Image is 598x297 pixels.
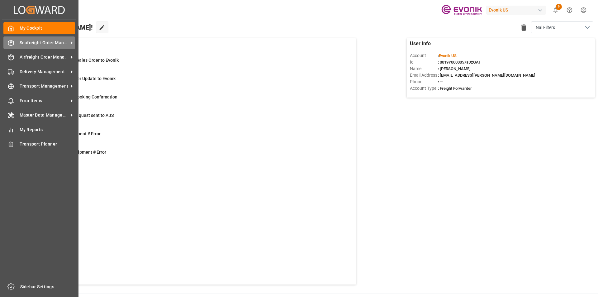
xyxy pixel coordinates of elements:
[3,123,75,136] a: My Reports
[48,113,114,118] span: Pending Bkg Request sent to ABS
[48,76,116,81] span: Error Sales Order Update to Evonik
[438,86,472,91] span: : Freight Forwarder
[48,58,119,63] span: Error on Initial Sales Order to Evonik
[410,40,431,47] span: User Info
[486,6,546,15] div: Evonik US
[32,131,348,144] a: 0Main-Leg Shipment # ErrorShipment
[410,52,438,59] span: Account
[20,54,69,60] span: Airfreight Order Management
[32,75,348,89] a: 0Error Sales Order Update to EvonikShipment
[536,24,555,31] span: Nal Filters
[441,5,482,16] img: Evonik-brand-mark-Deep-Purple-RGB.jpeg_1700498283.jpeg
[20,83,69,89] span: Transport Management
[562,3,577,17] button: Help Center
[410,65,438,72] span: Name
[438,79,443,84] span: : —
[410,59,438,65] span: Id
[20,25,75,31] span: My Cockpit
[32,149,348,162] a: 0TU : Pre-Leg Shipment # ErrorTransport Unit
[20,284,76,290] span: Sidebar Settings
[438,60,480,65] span: : 0019Y0000057sDzQAI
[556,4,562,10] span: 9
[20,40,69,46] span: Seafreight Order Management
[20,98,69,104] span: Error Items
[410,72,438,79] span: Email Address
[438,53,457,58] span: :
[531,22,593,33] button: open menu
[20,141,75,147] span: Transport Planner
[410,85,438,92] span: Account Type
[438,66,471,71] span: : [PERSON_NAME]
[438,73,535,78] span: : [EMAIL_ADDRESS][PERSON_NAME][DOMAIN_NAME]
[48,94,117,99] span: ABS: Missing Booking Confirmation
[20,127,75,133] span: My Reports
[20,112,69,118] span: Master Data Management
[486,4,548,16] button: Evonik US
[32,57,348,70] a: 1Error on Initial Sales Order to EvonikShipment
[32,94,348,107] a: 48ABS: Missing Booking ConfirmationShipment
[439,53,457,58] span: Evonik US
[20,69,69,75] span: Delivery Management
[548,3,562,17] button: show 9 new notifications
[3,22,75,34] a: My Cockpit
[26,22,93,33] span: Hello [PERSON_NAME]!
[410,79,438,85] span: Phone
[32,112,348,125] a: 1Pending Bkg Request sent to ABSShipment
[3,138,75,150] a: Transport Planner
